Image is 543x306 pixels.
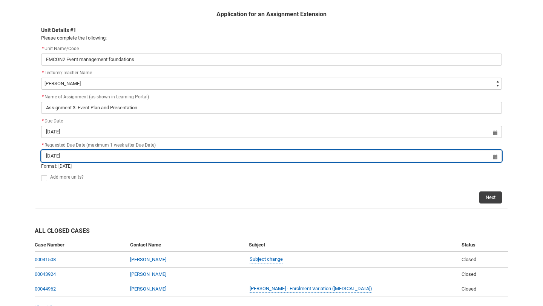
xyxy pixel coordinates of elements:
span: Unit Name/Code [41,46,79,51]
h2: All Closed Cases [35,226,508,238]
span: Name of Assignment (as shown in Learning Portal) [41,94,149,99]
abbr: required [42,142,44,148]
abbr: required [42,94,44,99]
th: Status [459,238,508,252]
b: Application for an Assignment Extension [216,11,327,18]
span: Closed [462,271,476,277]
a: [PERSON_NAME] - Enrolment Variation ([MEDICAL_DATA]) [250,285,372,293]
abbr: required [42,70,44,75]
span: Closed [462,286,476,292]
a: Subject change [250,256,283,263]
span: Requested Due Date (maximum 1 week after Due Date) [41,142,156,148]
p: Please complete the following: [41,34,502,42]
span: Closed [462,257,476,262]
th: Case Number [35,238,127,252]
span: Add more units? [50,174,84,180]
abbr: required [42,46,44,51]
th: Subject [246,238,458,252]
a: [PERSON_NAME] [130,286,166,292]
a: [PERSON_NAME] [130,271,166,277]
abbr: required [42,118,44,124]
a: 00041508 [35,257,56,262]
span: Due Date [41,118,63,124]
a: [PERSON_NAME] [130,257,166,262]
button: Next [479,191,502,203]
span: Lecturer/Teacher Name [44,70,92,75]
a: 00044962 [35,286,56,292]
th: Contact Name [127,238,246,252]
div: Format: [DATE] [41,163,502,170]
a: 00043924 [35,271,56,277]
b: Unit Details #1 [41,27,76,33]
